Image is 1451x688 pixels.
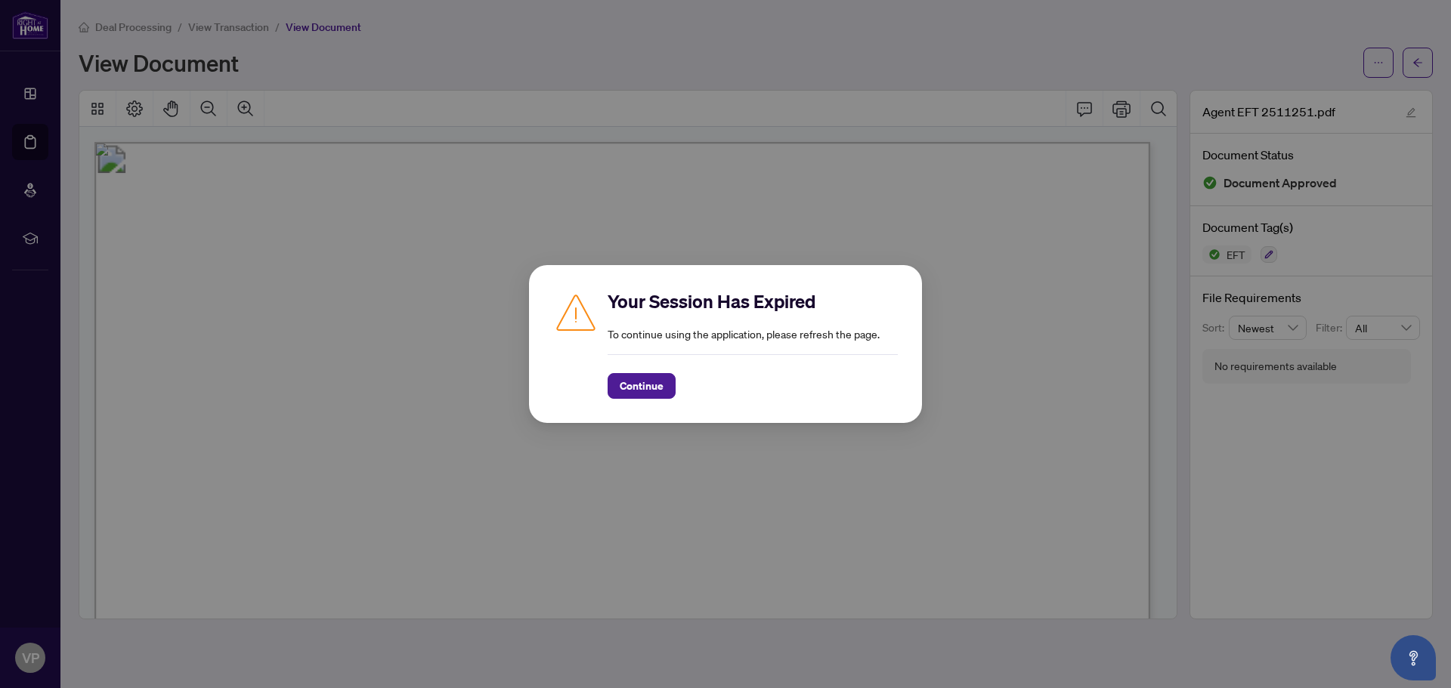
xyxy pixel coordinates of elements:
[1391,635,1436,680] button: Open asap
[620,374,664,398] span: Continue
[553,289,599,335] img: Caution icon
[608,289,898,399] div: To continue using the application, please refresh the page.
[608,373,676,399] button: Continue
[608,289,898,313] h2: Your Session Has Expired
